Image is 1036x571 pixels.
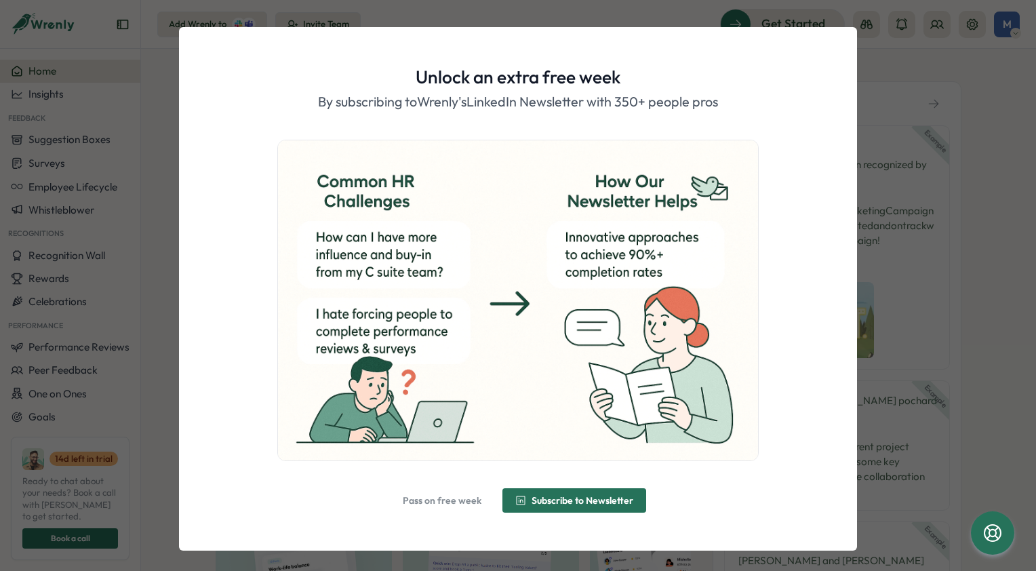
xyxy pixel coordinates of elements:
span: Pass on free week [403,496,481,505]
img: ChatGPT Image [278,140,758,460]
h1: Unlock an extra free week [416,65,620,89]
button: Pass on free week [390,488,494,513]
span: Subscribe to Newsletter [532,496,633,505]
p: By subscribing to Wrenly's LinkedIn Newsletter with 350+ people pros [318,92,718,113]
button: Subscribe to Newsletter [502,488,646,513]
